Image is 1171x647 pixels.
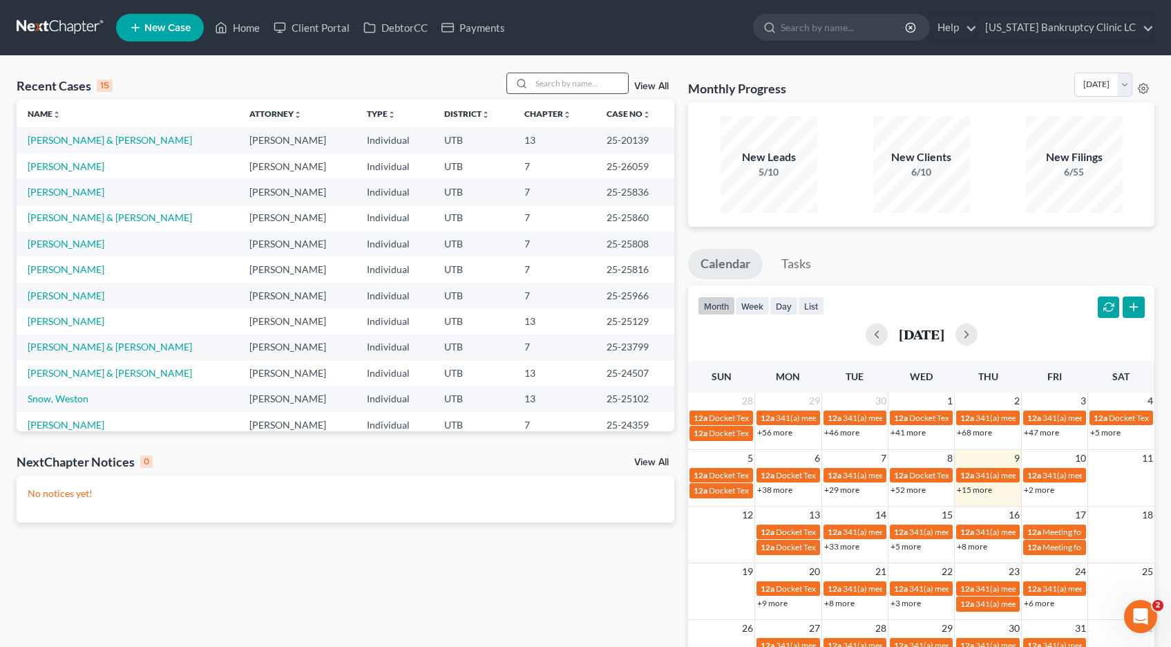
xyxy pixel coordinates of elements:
[909,413,1033,423] span: Docket Text: for [PERSON_NAME]
[596,256,674,282] td: 25-25816
[688,249,763,279] a: Calendar
[238,153,356,179] td: [PERSON_NAME]
[960,599,974,609] span: 12a
[28,263,104,275] a: [PERSON_NAME]
[433,335,514,360] td: UTB
[776,413,982,423] span: 341(a) meeting for [PERSON_NAME] & [PERSON_NAME]
[946,393,954,409] span: 1
[741,393,754,409] span: 28
[960,470,974,480] span: 12a
[1027,542,1041,552] span: 12a
[741,620,754,637] span: 26
[828,470,841,480] span: 12a
[957,427,992,438] a: +68 more
[17,453,153,470] div: NextChapter Notices
[694,470,707,480] span: 12a
[524,109,571,119] a: Chapterunfold_more
[144,23,191,33] span: New Case
[735,297,770,315] button: week
[294,111,302,119] i: unfold_more
[249,109,302,119] a: Attorneyunfold_more
[513,386,596,412] td: 13
[1141,450,1154,467] span: 11
[513,283,596,308] td: 7
[596,412,674,438] td: 25-24359
[356,335,433,360] td: Individual
[940,563,954,580] span: 22
[808,620,821,637] span: 27
[28,487,663,500] p: No notices yet!
[746,450,754,467] span: 5
[596,231,674,256] td: 25-25808
[513,335,596,360] td: 7
[28,238,104,250] a: [PERSON_NAME]
[828,583,841,594] span: 12a
[957,485,992,495] a: +15 more
[238,335,356,360] td: [PERSON_NAME]
[513,308,596,334] td: 13
[1026,149,1123,165] div: New Filings
[1007,620,1021,637] span: 30
[28,160,104,172] a: [PERSON_NAME]
[1074,620,1087,637] span: 31
[53,111,61,119] i: unfold_more
[940,620,954,637] span: 29
[356,256,433,282] td: Individual
[1141,563,1154,580] span: 25
[873,149,970,165] div: New Clients
[891,541,921,552] a: +5 more
[634,82,669,91] a: View All
[1112,371,1130,382] span: Sat
[238,179,356,205] td: [PERSON_NAME]
[1152,600,1163,611] span: 2
[824,598,855,608] a: +8 more
[769,249,823,279] a: Tasks
[721,149,817,165] div: New Leads
[843,413,976,423] span: 341(a) meeting for [PERSON_NAME]
[978,15,1154,40] a: [US_STATE] Bankruptcy Clinic LC
[909,583,1043,594] span: 341(a) meeting for [PERSON_NAME]
[513,127,596,153] td: 13
[433,256,514,282] td: UTB
[356,179,433,205] td: Individual
[356,386,433,412] td: Individual
[757,485,792,495] a: +38 more
[891,427,926,438] a: +41 more
[843,470,976,480] span: 341(a) meeting for [PERSON_NAME]
[698,297,735,315] button: month
[482,111,490,119] i: unfold_more
[28,212,192,223] a: [PERSON_NAME] & [PERSON_NAME]
[433,153,514,179] td: UTB
[513,360,596,386] td: 13
[910,371,933,382] span: Wed
[238,360,356,386] td: [PERSON_NAME]
[843,527,976,537] span: 341(a) meeting for [PERSON_NAME]
[596,308,674,334] td: 25-25129
[238,412,356,438] td: [PERSON_NAME]
[761,527,774,537] span: 12a
[909,470,1033,480] span: Docket Text: for [PERSON_NAME]
[776,371,800,382] span: Mon
[1047,371,1062,382] span: Fri
[776,527,973,537] span: Docket Text: for [PERSON_NAME] & [PERSON_NAME]
[824,485,859,495] a: +29 more
[634,458,669,467] a: View All
[694,485,707,496] span: 12a
[433,127,514,153] td: UTB
[1013,450,1021,467] span: 9
[97,79,113,92] div: 15
[824,541,859,552] a: +33 more
[1013,393,1021,409] span: 2
[596,283,674,308] td: 25-25966
[1146,393,1154,409] span: 4
[776,470,899,480] span: Docket Text: for [PERSON_NAME]
[356,153,433,179] td: Individual
[513,256,596,282] td: 7
[356,127,433,153] td: Individual
[1027,583,1041,594] span: 12a
[808,393,821,409] span: 29
[899,327,944,341] h2: [DATE]
[1007,563,1021,580] span: 23
[356,360,433,386] td: Individual
[367,109,396,119] a: Typeunfold_more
